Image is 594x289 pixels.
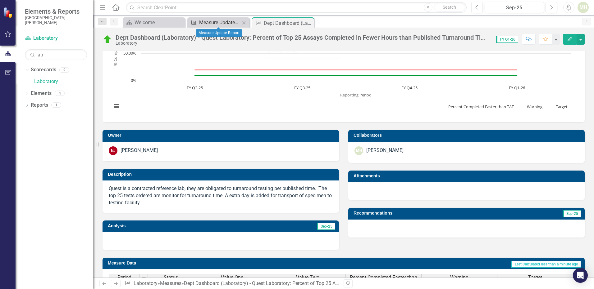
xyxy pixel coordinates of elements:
[578,2,589,13] button: MH
[340,92,372,98] text: Reporting Period
[108,224,218,228] h3: Analysis
[134,280,158,286] a: Laboratory
[109,23,578,116] div: Chart. Highcharts interactive chart.
[264,19,313,27] div: Dept Dashboard (Laboratory) - Quest Laboratory: Percent of Top 25 Assays Completed in Fewer Hours...
[141,275,146,280] img: 8DAGhfEEPCf229AAAAAElFTkSuQmCC
[194,69,519,71] g: Warning, line 2 of 3 with 4 data points.
[25,15,87,25] small: [GEOGRAPHIC_DATA][PERSON_NAME]
[103,34,112,44] img: On Target
[354,211,507,216] h3: Recommendations
[521,104,543,109] button: Show Warning
[25,8,87,15] span: Elements & Reports
[199,19,240,26] div: Measure Update Report
[116,41,490,46] div: Laboratory
[528,275,542,280] span: Target
[496,36,518,43] span: FY Q1-26
[296,275,319,280] span: Value Two
[354,133,582,138] h3: Collaborators
[550,104,568,109] button: Show Target
[3,7,14,18] img: ClearPoint Strategy
[112,102,121,111] button: View chart menu, Chart
[347,275,420,286] span: Percent Completed Faster than TAT
[109,146,117,155] div: NJ
[160,280,181,286] a: Measures
[135,19,183,26] div: Welcome
[485,2,544,13] button: Sep-25
[34,78,93,85] a: Laboratory
[108,261,244,265] h3: Measure Data
[108,133,336,138] h3: Owner
[317,223,335,230] span: Sep-25
[194,74,519,77] g: Target, line 3 of 3 with 4 data points.
[121,147,158,154] div: [PERSON_NAME]
[563,210,581,217] span: Sep-25
[131,78,136,83] text: 0%
[123,50,136,56] text: 50.00%
[450,275,468,280] span: Warning
[487,4,542,11] div: Sep-25
[125,280,339,287] div: » »
[164,275,178,280] span: Status
[59,67,69,73] div: 2
[509,85,525,91] text: FY Q1-26
[109,23,574,116] svg: Interactive chart
[184,280,504,286] div: Dept Dashboard (Laboratory) - Quest Laboratory: Percent of Top 25 Assays Completed in Fewer Hours...
[401,85,418,91] text: FY Q4-25
[117,275,131,280] span: Period
[511,261,581,268] span: Last Calculated less than a minute ago
[189,19,240,26] a: Measure Update Report
[294,85,310,91] text: FY Q3-25
[31,66,56,73] a: Scorecards
[196,29,242,37] div: Measure Update Report
[434,3,465,12] button: Search
[31,90,52,97] a: Elements
[366,147,404,154] div: [PERSON_NAME]
[51,103,61,108] div: 1
[354,146,363,155] div: MH
[116,34,490,41] div: Dept Dashboard (Laboratory) - Quest Laboratory: Percent of Top 25 Assays Completed in Fewer Hours...
[124,19,183,26] a: Welcome
[573,268,588,283] div: Open Intercom Messenger
[31,102,48,109] a: Reports
[442,104,514,109] button: Show Percent Completed Faster than TAT
[354,174,582,178] h3: Attachments
[109,185,333,207] p: Quest is a contracted reference lab, they are obligated to turnaround testing per published time....
[112,41,118,66] text: % Completed
[25,35,87,42] a: Laboratory
[443,5,456,10] span: Search
[108,172,336,177] h3: Description
[55,91,65,96] div: 4
[187,85,203,91] text: FY Q2-25
[25,49,87,60] input: Search Below...
[126,2,467,13] input: Search ClearPoint...
[221,275,243,280] span: Value One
